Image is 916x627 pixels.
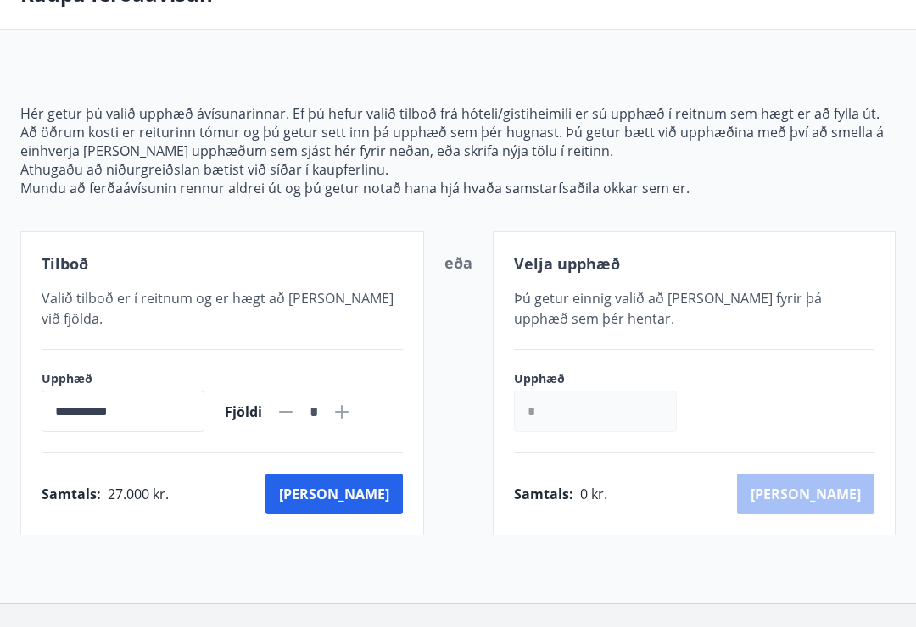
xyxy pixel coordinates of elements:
button: [PERSON_NAME] [265,474,403,514]
label: Upphæð [514,370,694,387]
span: eða [444,252,472,273]
p: Athugaðu að niðurgreiðslan bætist við síðar í kaupferlinu. [20,160,896,179]
span: Samtals : [514,485,573,503]
span: Velja upphæð [514,253,620,274]
span: Samtals : [42,485,101,503]
label: Upphæð [42,370,204,387]
span: 27.000 kr. [108,485,169,503]
p: Mundu að ferðaávísunin rennur aldrei út og þú getur notað hana hjá hvaða samstarfsaðila okkar sem... [20,179,896,197]
span: Fjöldi [225,402,262,421]
span: Þú getur einnig valið að [PERSON_NAME] fyrir þá upphæð sem þér hentar. [514,289,822,328]
span: 0 kr. [580,485,607,503]
span: Valið tilboð er í reitnum og er hægt að [PERSON_NAME] við fjölda. [42,289,394,328]
p: Hér getur þú valið upphæð ávísunarinnar. Ef þú hefur valið tilboð frá hóteli/gistiheimili er sú u... [20,104,896,160]
span: Tilboð [42,253,88,274]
